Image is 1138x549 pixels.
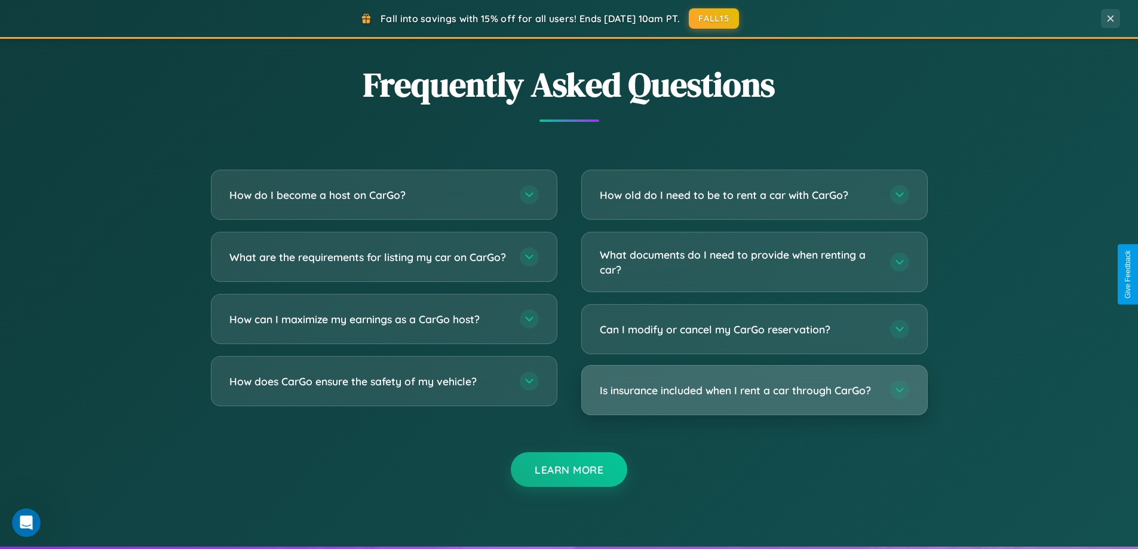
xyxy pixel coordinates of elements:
[600,188,878,203] h3: How old do I need to be to rent a car with CarGo?
[689,8,739,29] button: FALL15
[600,383,878,398] h3: Is insurance included when I rent a car through CarGo?
[381,13,680,24] span: Fall into savings with 15% off for all users! Ends [DATE] 10am PT.
[600,247,878,277] h3: What documents do I need to provide when renting a car?
[1124,250,1132,299] div: Give Feedback
[600,322,878,337] h3: Can I modify or cancel my CarGo reservation?
[12,508,41,537] iframe: Intercom live chat
[229,312,508,327] h3: How can I maximize my earnings as a CarGo host?
[229,250,508,265] h3: What are the requirements for listing my car on CarGo?
[211,62,928,108] h2: Frequently Asked Questions
[229,374,508,389] h3: How does CarGo ensure the safety of my vehicle?
[511,452,627,487] button: Learn More
[229,188,508,203] h3: How do I become a host on CarGo?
